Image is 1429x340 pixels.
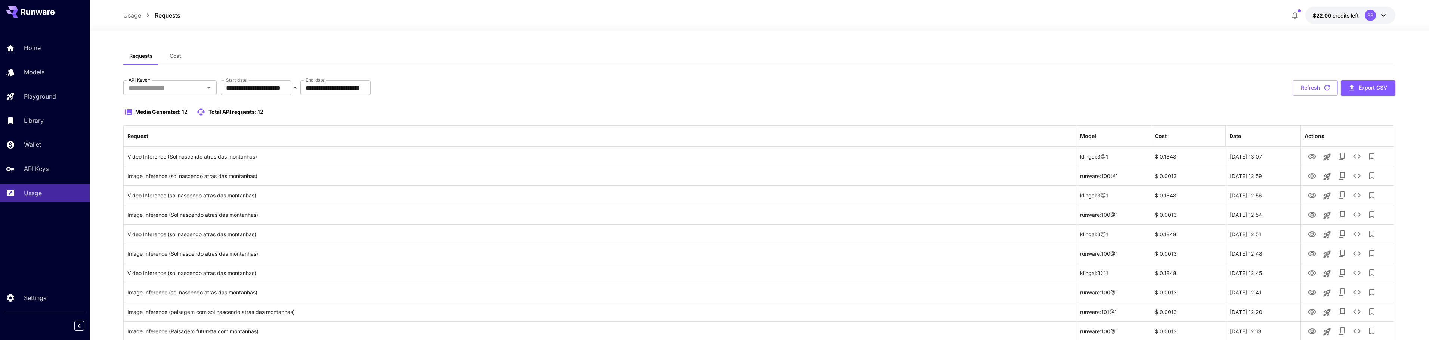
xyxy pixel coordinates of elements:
[306,77,324,83] label: End date
[182,109,188,115] span: 12
[1364,207,1379,222] button: Add to library
[1305,304,1320,319] button: View
[74,321,84,331] button: Collapse sidebar
[1364,227,1379,241] button: Add to library
[1334,265,1349,280] button: Copy TaskUUID
[1349,304,1364,319] button: See details
[1364,188,1379,203] button: Add to library
[1226,166,1300,185] div: 29 Sep, 2025 12:59
[1305,226,1320,241] button: View
[1364,149,1379,164] button: Add to library
[1151,166,1226,185] div: $ 0.0013
[24,43,41,52] p: Home
[1293,80,1338,96] button: Refresh
[127,244,1072,263] div: Click to copy prompt
[1320,227,1334,242] button: Launch in playground
[1076,224,1151,244] div: klingai:3@1
[1320,247,1334,262] button: Launch in playground
[1364,304,1379,319] button: Add to library
[1226,283,1300,302] div: 29 Sep, 2025 12:41
[1334,246,1349,261] button: Copy TaskUUID
[1364,265,1379,280] button: Add to library
[1226,147,1300,166] div: 29 Sep, 2025 13:07
[1151,263,1226,283] div: $ 0.1848
[1333,12,1359,19] span: credits left
[204,82,214,93] button: Open
[226,77,247,83] label: Start date
[1305,7,1395,24] button: $22.00PP
[1364,168,1379,183] button: Add to library
[80,319,90,333] div: Collapse sidebar
[1313,12,1333,19] span: $22.00
[1155,133,1167,139] div: Cost
[1305,168,1320,183] button: View
[1365,10,1376,21] div: PP
[129,77,150,83] label: API Keys
[1305,133,1324,139] div: Actions
[1349,324,1364,339] button: See details
[129,53,153,59] span: Requests
[127,166,1072,185] div: Click to copy prompt
[1226,302,1300,321] div: 29 Sep, 2025 12:20
[127,225,1072,244] div: Click to copy prompt
[155,11,180,20] a: Requests
[1334,188,1349,203] button: Copy TaskUUID
[1305,207,1320,222] button: View
[1349,285,1364,300] button: See details
[123,11,180,20] nav: breadcrumb
[1151,185,1226,205] div: $ 0.1848
[1076,244,1151,263] div: runware:100@1
[1334,227,1349,241] button: Copy TaskUUID
[1334,304,1349,319] button: Copy TaskUUID
[1076,283,1151,302] div: runware:100@1
[1226,185,1300,205] div: 29 Sep, 2025 12:56
[127,302,1072,321] div: Click to copy prompt
[24,116,44,125] p: Library
[127,263,1072,283] div: Click to copy prompt
[1151,224,1226,244] div: $ 0.1848
[24,140,41,149] p: Wallet
[1320,150,1334,165] button: Launch in playground
[127,147,1072,166] div: Click to copy prompt
[1305,265,1320,280] button: View
[1320,266,1334,281] button: Launch in playground
[1076,302,1151,321] div: runware:101@1
[1334,168,1349,183] button: Copy TaskUUID
[1349,227,1364,241] button: See details
[1334,285,1349,300] button: Copy TaskUUID
[127,133,148,139] div: Request
[127,283,1072,302] div: Click to copy prompt
[1080,133,1096,139] div: Model
[123,11,141,20] a: Usage
[1076,166,1151,185] div: runware:100@1
[1076,147,1151,166] div: klingai:3@1
[1320,286,1334,300] button: Launch in playground
[1305,187,1320,203] button: View
[24,188,42,197] p: Usage
[1076,263,1151,283] div: klingai:3@1
[1305,323,1320,339] button: View
[1230,133,1241,139] div: Date
[1151,205,1226,224] div: $ 0.0013
[1226,263,1300,283] div: 29 Sep, 2025 12:45
[127,186,1072,205] div: Click to copy prompt
[1349,207,1364,222] button: See details
[1349,168,1364,183] button: See details
[1305,149,1320,164] button: View
[1341,80,1395,96] button: Export CSV
[1076,205,1151,224] div: runware:100@1
[127,205,1072,224] div: Click to copy prompt
[1349,265,1364,280] button: See details
[1313,12,1359,19] div: $22.00
[1349,188,1364,203] button: See details
[1226,224,1300,244] div: 29 Sep, 2025 12:51
[258,109,263,115] span: 12
[24,68,44,77] p: Models
[24,164,49,173] p: API Keys
[1320,208,1334,223] button: Launch in playground
[1305,284,1320,300] button: View
[1364,324,1379,339] button: Add to library
[1151,283,1226,302] div: $ 0.0013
